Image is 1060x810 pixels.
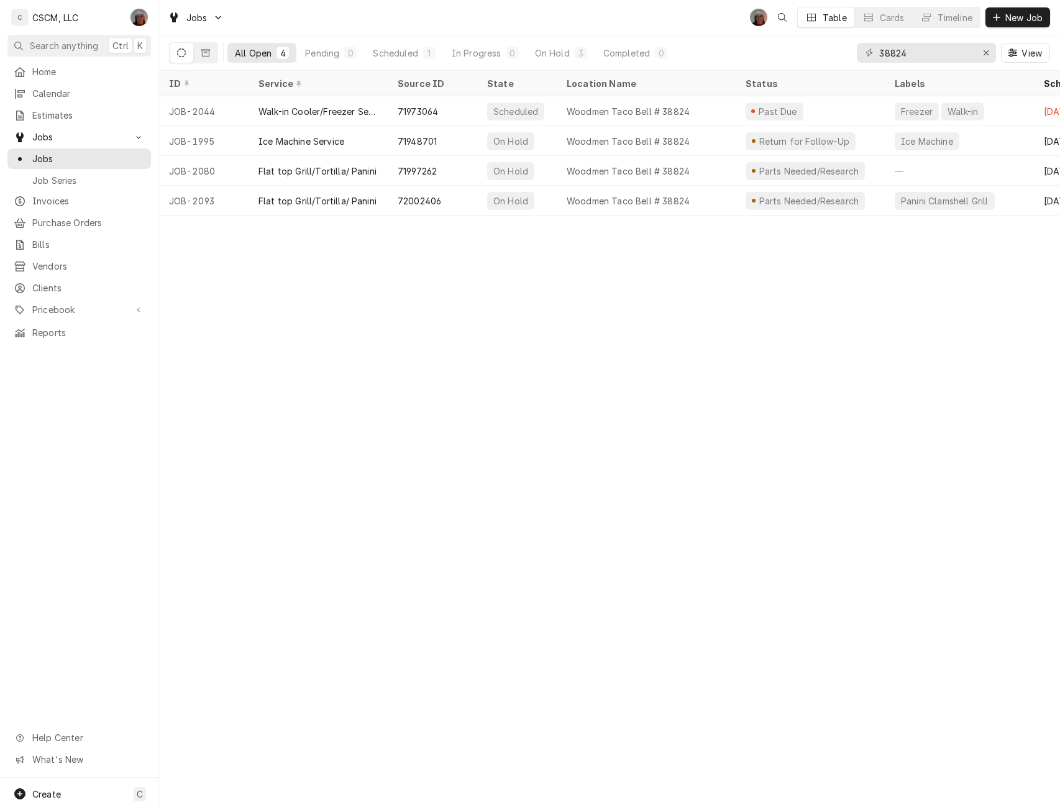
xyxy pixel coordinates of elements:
span: Pricebook [32,303,126,316]
span: K [137,39,143,52]
a: Calendar [7,83,151,104]
div: 0 [509,47,516,60]
span: Bills [32,238,145,251]
a: Reports [7,322,151,343]
div: JOB-2080 [159,156,249,186]
div: Freezer [900,105,934,118]
div: JOB-2093 [159,186,249,216]
div: 71997262 [398,165,437,178]
div: Ice Machine [900,135,954,148]
span: Help Center [32,731,144,744]
a: Go to Pricebook [7,299,151,320]
div: Dena Vecchetti's Avatar [130,9,148,26]
div: Timeline [938,11,972,24]
a: Purchase Orders [7,212,151,233]
div: 0 [657,47,665,60]
span: Jobs [32,130,126,143]
span: View [1019,47,1044,60]
div: Woodmen Taco Bell # 38824 [567,135,690,148]
span: Job Series [32,174,145,187]
div: On Hold [492,194,529,207]
span: Vendors [32,260,145,273]
span: Invoices [32,194,145,207]
div: — [885,156,1034,186]
a: Go to Help Center [7,727,151,748]
div: Labels [895,77,1024,90]
span: Jobs [186,11,208,24]
div: CSCM, LLC [32,11,78,24]
span: Calendar [32,87,145,100]
div: All Open [235,47,272,60]
div: Flat top Grill/Tortilla/ Panini [258,165,377,178]
span: Jobs [32,152,145,165]
div: Parts Needed/Research [757,194,860,207]
div: Woodmen Taco Bell # 38824 [567,165,690,178]
button: New Job [985,7,1050,27]
div: Woodmen Taco Bell # 38824 [567,105,690,118]
div: Location Name [567,77,723,90]
span: Ctrl [112,39,129,52]
a: Estimates [7,105,151,125]
button: Open search [772,7,792,27]
div: C [11,9,29,26]
div: Scheduled [492,105,539,118]
div: Parts Needed/Research [757,165,860,178]
div: State [487,77,547,90]
button: Search anythingCtrlK [7,35,151,57]
a: Vendors [7,256,151,276]
div: Service [258,77,375,90]
a: Go to Jobs [163,7,229,28]
div: Flat top Grill/Tortilla/ Panini [258,194,377,207]
div: 72002406 [398,194,441,207]
div: DV [130,9,148,26]
div: 71973064 [398,105,438,118]
div: Woodmen Taco Bell # 38824 [567,194,690,207]
a: Go to What's New [7,749,151,770]
span: Purchase Orders [32,216,145,229]
span: Search anything [30,39,98,52]
div: In Progress [452,47,501,60]
button: View [1001,43,1050,63]
div: Completed [603,47,650,60]
div: DV [750,9,767,26]
a: Bills [7,234,151,255]
div: Source ID [398,77,465,90]
div: Pending [305,47,339,60]
div: 3 [577,47,585,60]
div: Panini Clamshell Grill [900,194,990,207]
div: Status [746,77,872,90]
button: Erase input [976,43,996,63]
div: 1 [426,47,433,60]
span: What's New [32,753,144,766]
span: C [137,788,143,801]
div: Past Due [757,105,799,118]
div: On Hold [492,135,529,148]
a: Go to Jobs [7,127,151,147]
span: Estimates [32,109,145,122]
div: Ice Machine Service [258,135,344,148]
a: Job Series [7,170,151,191]
a: Clients [7,278,151,298]
div: Scheduled [373,47,418,60]
span: New Job [1003,11,1045,24]
div: Cards [880,11,905,24]
div: Walk-in Cooler/Freezer Service Call [258,105,378,118]
span: Reports [32,326,145,339]
span: Home [32,65,145,78]
div: 0 [347,47,354,60]
span: Clients [32,281,145,294]
div: ID [169,77,236,90]
a: Home [7,61,151,82]
div: 4 [279,47,286,60]
div: Dena Vecchetti's Avatar [750,9,767,26]
div: Walk-in [946,105,979,118]
a: Invoices [7,191,151,211]
input: Keyword search [879,43,972,63]
div: Table [823,11,847,24]
div: On Hold [492,165,529,178]
span: Create [32,789,61,799]
div: On Hold [535,47,570,60]
div: JOB-2044 [159,96,249,126]
a: Jobs [7,148,151,169]
div: Return for Follow-Up [757,135,851,148]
